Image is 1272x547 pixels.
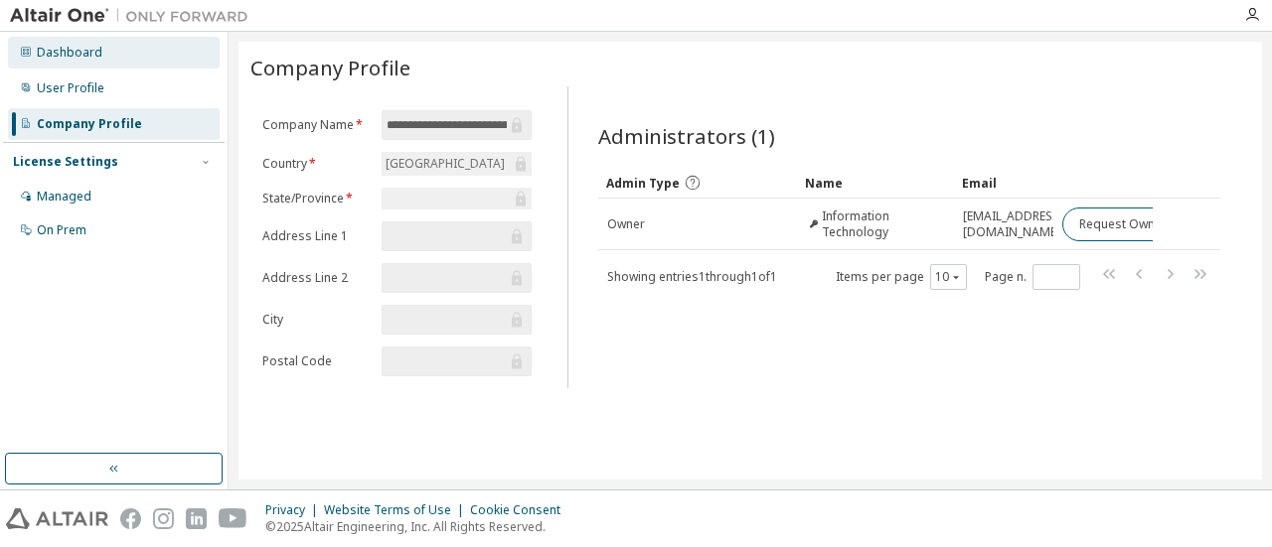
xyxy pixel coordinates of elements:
div: [GEOGRAPHIC_DATA] [383,153,508,175]
span: Company Profile [250,54,410,81]
button: Request Owner Change [1062,207,1230,241]
button: 10 [935,269,962,285]
div: License Settings [13,154,118,170]
span: Page n. [985,264,1080,290]
span: Showing entries 1 through 1 of 1 [607,268,777,285]
img: facebook.svg [120,508,141,529]
label: Country [262,156,370,172]
div: Website Terms of Use [324,502,470,518]
img: youtube.svg [219,508,247,529]
div: Privacy [265,502,324,518]
span: Information Technology [822,208,945,240]
span: [EMAIL_ADDRESS][DOMAIN_NAME] [963,208,1063,240]
span: Owner [607,216,645,232]
label: Address Line 1 [262,228,370,244]
label: Company Name [262,117,370,133]
div: Company Profile [37,116,142,132]
span: Items per page [836,264,967,290]
div: User Profile [37,80,104,96]
span: Admin Type [606,175,680,192]
label: Postal Code [262,353,370,369]
div: Managed [37,189,91,205]
span: Administrators (1) [598,122,775,150]
label: City [262,312,370,328]
p: © 2025 Altair Engineering, Inc. All Rights Reserved. [265,518,572,535]
div: Cookie Consent [470,502,572,518]
img: Altair One [10,6,258,26]
div: [GEOGRAPHIC_DATA] [382,152,531,176]
div: Dashboard [37,45,102,61]
img: instagram.svg [153,508,174,529]
div: On Prem [37,222,86,238]
img: linkedin.svg [186,508,207,529]
div: Email [962,167,1045,199]
img: altair_logo.svg [6,508,108,529]
div: Name [805,167,947,199]
label: State/Province [262,191,370,206]
label: Address Line 2 [262,270,370,286]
